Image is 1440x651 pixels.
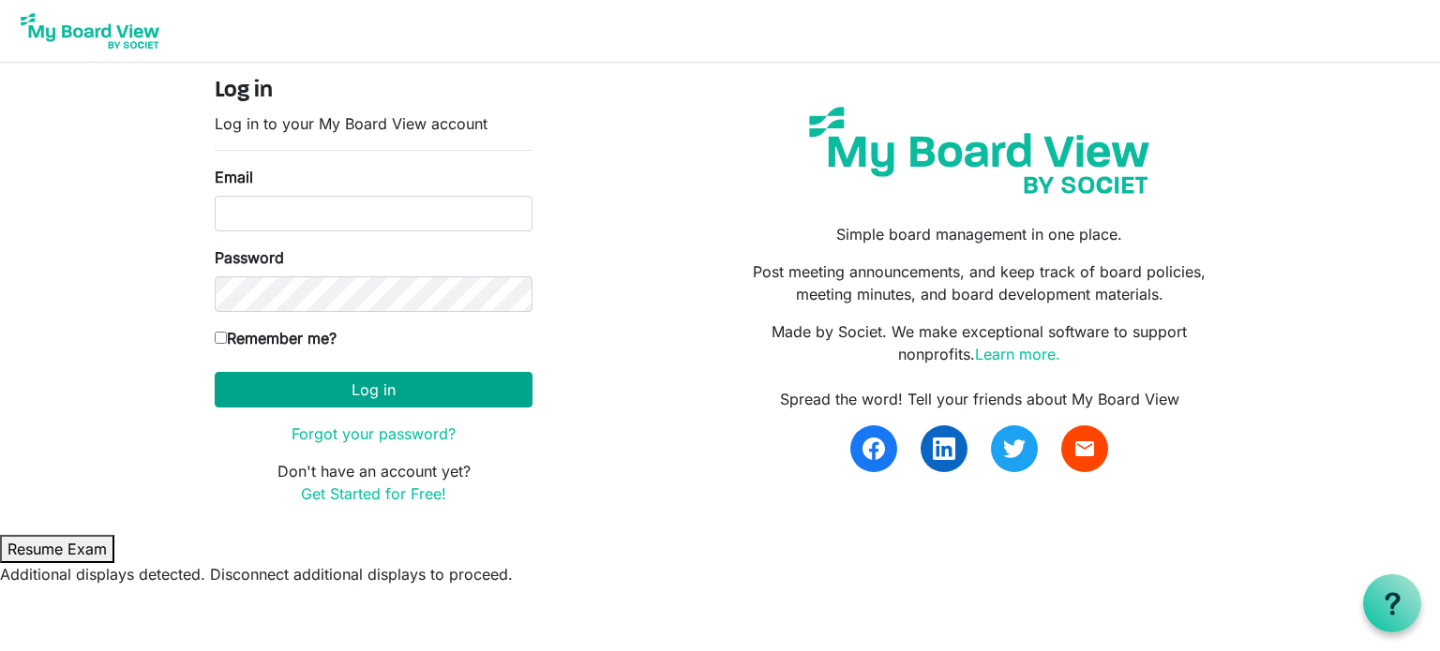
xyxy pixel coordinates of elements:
[734,260,1225,305] p: Post meeting announcements, and keep track of board policies, meeting minutes, and board developm...
[734,388,1225,410] div: Spread the word! Tell your friends about My Board View
[795,93,1163,208] img: my-board-view-societ.svg
[734,223,1225,245] p: Simple board management in one place.
[862,437,885,460] img: facebook.svg
[1003,437,1026,460] img: twitter.svg
[1073,437,1096,460] span: email
[292,424,456,443] a: Forgot your password?
[215,246,284,269] label: Password
[215,327,337,349] label: Remember me?
[933,437,955,460] img: linkedin.svg
[215,460,532,505] p: Don't have an account yet?
[215,372,532,407] button: Log in
[15,7,165,54] img: My Board View Logo
[1061,425,1108,472] a: email
[734,320,1225,365] p: Made by Societ. We make exceptional software to support nonprofits.
[215,78,532,105] h4: Log in
[215,332,227,344] input: Remember me?
[975,345,1060,363] a: Learn more.
[215,112,532,135] p: Log in to your My Board View account
[301,484,446,503] a: Get Started for Free!
[215,166,253,188] label: Email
